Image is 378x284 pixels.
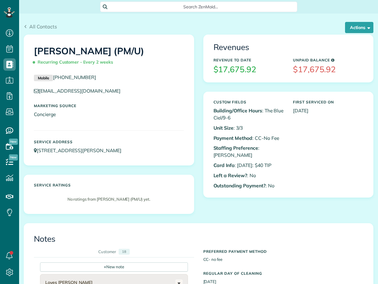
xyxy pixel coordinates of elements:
b: Left a Review? [213,172,247,178]
h5: Preferred Payment Method [203,249,364,253]
h5: Marketing Source [34,104,184,108]
span: Recurring Customer - Every 2 weeks [34,57,116,68]
b: Payment Method [213,135,252,141]
span: + [104,264,106,269]
h5: Service Address [34,140,184,144]
h5: First Serviced On [293,100,363,104]
a: Mobile[PHONE_NUMBER] [34,74,96,80]
div: New note [40,262,188,272]
p: : [PERSON_NAME] [213,144,284,159]
h3: Notes [34,235,363,244]
h5: Regular day of cleaning [203,271,364,275]
b: Building/Office Hours [213,107,262,114]
h5: Custom Fields [213,100,284,104]
h5: Service ratings [34,183,184,187]
button: Actions [345,22,373,33]
p: [DATE] [293,107,363,114]
a: [STREET_ADDRESS][PERSON_NAME] [34,147,127,153]
h5: Revenue to Date [213,58,284,62]
p: : CC-No Fee [213,135,284,142]
span: All Contacts [29,23,57,30]
p: : No [213,172,284,179]
div: 18 [119,249,130,255]
h1: [PERSON_NAME] (PM/U) [34,46,184,68]
b: Card Info [213,162,235,168]
h3: $17,675.92 [213,65,284,74]
b: Outstanding Payment? [213,182,266,189]
small: Mobile [34,75,53,81]
a: [EMAIL_ADDRESS][DOMAIN_NAME] [34,88,126,94]
p: : No [213,182,284,189]
h3: Revenues [213,43,364,52]
a: All Contacts [24,23,57,30]
h5: Unpaid Balance [293,58,363,62]
p: No ratings from [PERSON_NAME] (PM/U) yet. [37,196,181,202]
p: : The Blue Ciel/9-6 [213,107,284,121]
p: Concierge [34,111,184,118]
div: Customer [98,249,116,255]
b: Unit Size [213,125,234,131]
p: : 3/3 [213,124,284,132]
p: : [DATE]: $40 TIP [213,162,284,169]
h3: $17,675.92 [293,65,363,74]
span: New [9,154,18,161]
b: Staffing Preference [213,145,258,151]
span: New [9,139,18,145]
